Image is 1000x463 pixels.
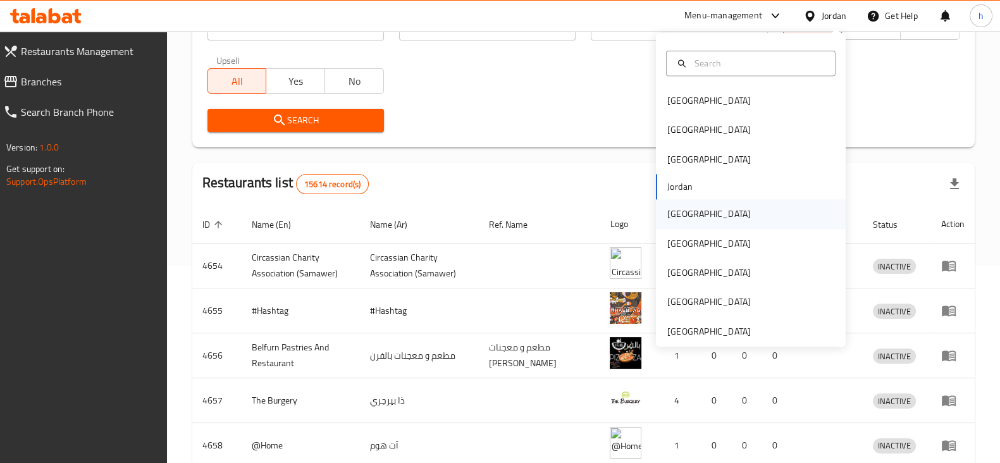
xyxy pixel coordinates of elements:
td: ​Circassian ​Charity ​Association​ (Samawer) [360,244,479,288]
div: [GEOGRAPHIC_DATA] [667,324,751,338]
a: Support.OpsPlatform [6,173,87,190]
div: [GEOGRAPHIC_DATA] [667,295,751,309]
span: ID [202,217,226,232]
span: Search Branch Phone [21,104,157,120]
div: [GEOGRAPHIC_DATA] [667,123,751,137]
span: INACTIVE [873,438,916,453]
td: 4656 [192,333,242,378]
div: Menu [941,438,965,453]
span: Ref. Name [489,217,544,232]
img: The Burgery [610,382,641,414]
td: 4655 [192,288,242,333]
div: [GEOGRAPHIC_DATA] [667,266,751,280]
span: Restaurants Management [21,44,157,59]
span: INACTIVE [873,349,916,364]
span: Name (En) [252,217,307,232]
td: 0 [731,378,762,423]
span: h [978,9,984,23]
td: #Hashtag [242,288,361,333]
button: All [207,68,267,94]
td: Belfurn Pastries And Restaurant [242,333,361,378]
th: Action [931,205,975,244]
span: 1.0.0 [39,139,59,156]
td: مطعم و معجنات بالفرن [360,333,479,378]
th: Logo [600,205,657,244]
div: Menu [941,258,965,273]
h2: Restaurants list [202,173,369,194]
input: Search [689,56,827,70]
span: Get support on: [6,161,65,177]
div: Export file [939,169,970,199]
img: #Hashtag [610,292,641,324]
span: Version: [6,139,37,156]
img: Belfurn Pastries And Restaurant [610,337,641,369]
td: 0 [701,333,731,378]
span: INACTIVE [873,304,916,319]
img: @Home [610,427,641,459]
div: Menu [941,348,965,363]
span: 15614 record(s) [297,178,368,190]
td: #Hashtag [360,288,479,333]
div: [GEOGRAPHIC_DATA] [667,152,751,166]
div: [GEOGRAPHIC_DATA] [667,237,751,250]
div: [GEOGRAPHIC_DATA] [667,207,751,221]
div: Total records count [296,174,369,194]
button: No [324,68,384,94]
td: 4654 [192,244,242,288]
div: INACTIVE [873,438,916,454]
span: Name (Ar) [370,217,424,232]
td: 4657 [192,378,242,423]
span: INACTIVE [873,394,916,409]
td: مطعم و معجنات [PERSON_NAME] [479,333,600,378]
div: [GEOGRAPHIC_DATA] [667,94,751,108]
span: Branches [21,74,157,89]
span: Yes [271,72,320,90]
span: INACTIVE [873,259,916,274]
td: The Burgery [242,378,361,423]
div: Jordan [822,9,846,23]
span: TGO [847,18,896,37]
button: Yes [266,68,325,94]
span: Search [218,113,374,128]
span: Status [873,217,914,232]
div: Menu [941,303,965,318]
td: 0 [731,333,762,378]
button: Search [207,109,384,132]
div: Menu [941,393,965,408]
label: Upsell [216,56,240,65]
td: 0 [762,378,792,423]
td: ​Circassian ​Charity ​Association​ (Samawer) [242,244,361,288]
td: 1 [657,333,701,378]
div: Menu-management [684,8,762,23]
td: 0 [701,378,731,423]
img: ​Circassian ​Charity ​Association​ (Samawer) [610,247,641,279]
td: 4 [657,378,701,423]
span: All [213,72,262,90]
span: TMP [906,18,954,37]
td: 0 [762,333,792,378]
td: ذا بيرجري [360,378,479,423]
span: No [330,72,379,90]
